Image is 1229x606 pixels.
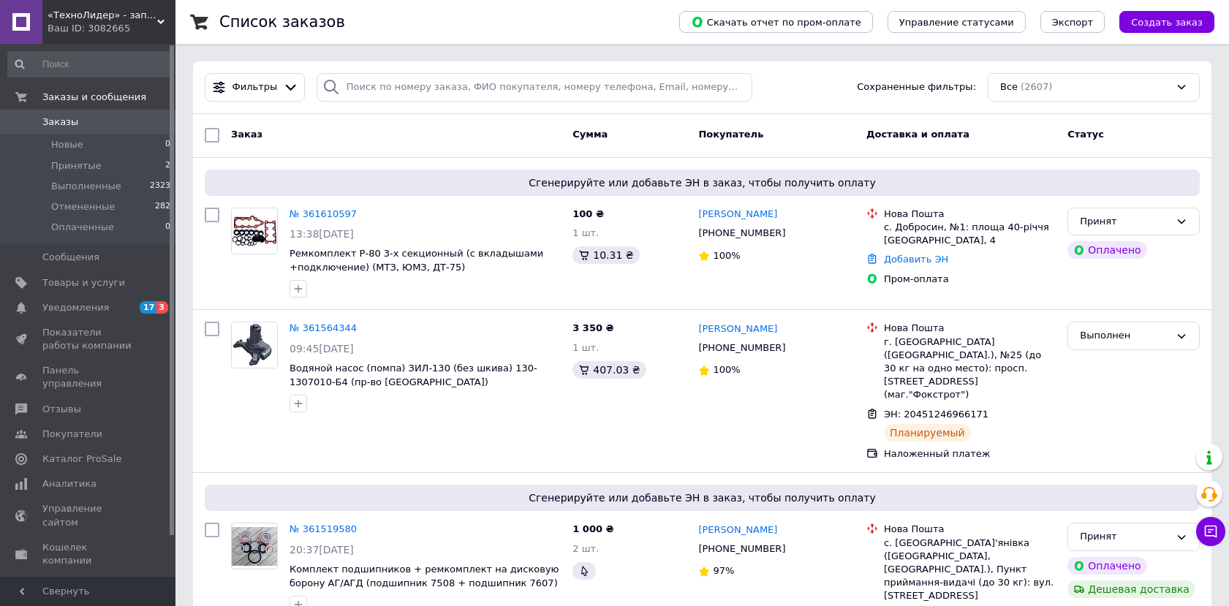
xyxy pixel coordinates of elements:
[572,361,646,379] div: 407.03 ₴
[290,248,543,273] a: Ремкомплект Р-80 3-х секционный (с вкладышами +подключение) (МТЗ, ЮМЗ, ДТ-75)
[572,342,599,353] span: 1 шт.
[1067,557,1146,575] div: Оплачено
[42,115,78,129] span: Заказы
[1067,129,1104,140] span: Статус
[219,13,345,31] h1: Список заказов
[884,537,1056,603] div: с. [GEOGRAPHIC_DATA]'янівка ([GEOGRAPHIC_DATA], [GEOGRAPHIC_DATA].), Пункт приймання-видачі (до 3...
[211,491,1194,505] span: Сгенерируйте или добавьте ЭН в заказ, чтобы получить оплату
[572,523,613,534] span: 1 000 ₴
[232,80,278,94] span: Фильтры
[51,138,83,151] span: Новые
[290,564,559,602] a: Комплект подшипников + ремкомплект на дисковую борону АГ/АГД (подшипник 7508 + подшипник 7607) (п...
[1196,517,1225,546] button: Чат с покупателем
[866,129,969,140] span: Доставка и оплата
[42,541,135,567] span: Кошелек компании
[48,9,157,22] span: «ТехноЛидер» - запчасти для сельскохозяйственной техники
[857,80,976,94] span: Сохраненные фильтры:
[42,91,146,104] span: Заказы и сообщения
[165,221,170,234] span: 0
[232,527,277,566] img: Фото товару
[1105,16,1214,27] a: Создать заказ
[1021,81,1052,92] span: (2607)
[232,322,277,368] img: Фото товару
[884,322,1056,335] div: Нова Пошта
[691,15,861,29] span: Скачать отчет по пром-оплате
[572,322,613,333] span: 3 350 ₴
[572,227,599,238] span: 1 шт.
[42,276,125,289] span: Товары и услуги
[51,159,102,173] span: Принятые
[884,447,1056,461] div: Наложенный платеж
[42,301,109,314] span: Уведомления
[290,343,354,355] span: 09:45[DATE]
[1080,529,1170,545] div: Принят
[51,221,114,234] span: Оплаченные
[884,208,1056,221] div: Нова Пошта
[290,523,357,534] a: № 361519580
[698,129,763,140] span: Покупатель
[42,364,135,390] span: Панель управления
[884,254,948,265] a: Добавить ЭН
[695,224,788,243] div: [PHONE_NUMBER]
[51,180,121,193] span: Выполненные
[695,338,788,357] div: [PHONE_NUMBER]
[156,301,168,314] span: 3
[884,409,988,420] span: ЭН: 20451246966171
[290,322,357,333] a: № 361564344
[1067,580,1195,598] div: Дешевая доставка
[42,502,135,529] span: Управление сайтом
[290,363,537,387] a: Водяной насос (помпа) ЗИЛ-130 (без шкива) 130-1307010-Б4 (пр-во [GEOGRAPHIC_DATA])
[1080,328,1170,344] div: Выполнен
[51,200,115,213] span: Отмененные
[884,273,1056,286] div: Пром-оплата
[884,336,1056,402] div: г. [GEOGRAPHIC_DATA] ([GEOGRAPHIC_DATA].), №25 (до 30 кг на одно место): просп. [STREET_ADDRESS] ...
[884,221,1056,247] div: с. Добросин, №1: площа 40-річчя [GEOGRAPHIC_DATA], 4
[42,428,102,441] span: Покупатели
[290,208,357,219] a: № 361610597
[155,200,170,213] span: 282
[695,539,788,558] div: [PHONE_NUMBER]
[698,523,777,537] a: [PERSON_NAME]
[231,129,262,140] span: Заказ
[698,322,777,336] a: [PERSON_NAME]
[884,424,971,442] div: Планируемый
[572,246,639,264] div: 10.31 ₴
[1052,17,1093,28] span: Экспорт
[290,544,354,556] span: 20:37[DATE]
[679,11,873,33] button: Скачать отчет по пром-оплате
[165,138,170,151] span: 0
[713,250,740,261] span: 100%
[42,477,97,491] span: Аналитика
[698,208,777,221] a: [PERSON_NAME]
[1067,241,1146,259] div: Оплачено
[231,208,278,254] a: Фото товару
[7,51,172,77] input: Поиск
[713,364,740,375] span: 100%
[1040,11,1105,33] button: Экспорт
[42,326,135,352] span: Показатели работы компании
[888,11,1026,33] button: Управление статусами
[1080,214,1170,230] div: Принят
[884,523,1056,536] div: Нова Пошта
[290,228,354,240] span: 13:38[DATE]
[42,251,99,264] span: Сообщения
[1000,80,1018,94] span: Все
[42,452,121,466] span: Каталог ProSale
[572,129,608,140] span: Сумма
[165,159,170,173] span: 2
[1119,11,1214,33] button: Создать заказ
[211,175,1194,190] span: Сгенерируйте или добавьте ЭН в заказ, чтобы получить оплату
[713,565,734,576] span: 97%
[572,543,599,554] span: 2 шт.
[140,301,156,314] span: 17
[42,403,81,416] span: Отзывы
[231,523,278,569] a: Фото товару
[150,180,170,193] span: 2323
[317,73,752,102] input: Поиск по номеру заказа, ФИО покупателя, номеру телефона, Email, номеру накладной
[1131,17,1203,28] span: Создать заказ
[48,22,175,35] div: Ваш ID: 3082665
[572,208,604,219] span: 100 ₴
